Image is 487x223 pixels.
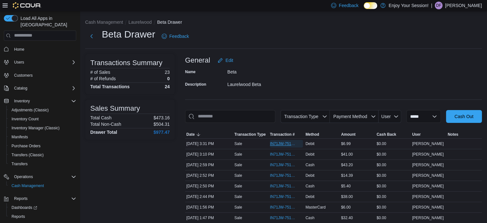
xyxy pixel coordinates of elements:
[341,173,353,178] span: $14.39
[1,58,79,67] button: Users
[375,203,411,211] div: $0.00
[225,57,233,64] span: Edit
[12,71,76,79] span: Customers
[85,30,98,43] button: Next
[1,97,79,106] button: Inventory
[6,212,79,221] button: Reports
[12,58,76,66] span: Users
[234,152,242,157] p: Sale
[1,84,79,93] button: Catalog
[185,172,233,179] div: [DATE] 2:52 PM
[270,140,303,148] button: IN71JW-7512178
[12,97,76,105] span: Inventory
[6,115,79,124] button: Inventory Count
[435,2,442,9] div: Dylan Fisher
[341,132,355,137] span: Amount
[234,173,242,178] p: Sale
[185,69,196,74] label: Name
[341,184,351,189] span: $5.40
[12,152,44,158] span: Transfers (Classic)
[14,174,33,179] span: Operations
[12,107,49,113] span: Adjustments (Classic)
[215,54,236,67] button: Edit
[9,133,30,141] a: Manifests
[375,214,411,222] div: $0.00
[90,122,121,127] h6: Total Non-Cash
[305,194,314,199] span: Debit
[85,19,482,27] nav: An example of EuiBreadcrumbs
[270,215,296,220] span: IN71JW-7511622
[185,131,233,138] button: Date
[234,184,242,189] p: Sale
[185,193,233,201] div: [DATE] 2:44 PM
[12,125,60,131] span: Inventory Manager (Classic)
[9,106,76,114] span: Adjustments (Classic)
[9,115,76,123] span: Inventory Count
[12,58,27,66] button: Users
[270,150,303,158] button: IN71JW-7512032
[153,115,170,120] p: $473.16
[375,182,411,190] div: $0.00
[381,114,391,119] span: User
[412,194,444,199] span: [PERSON_NAME]
[227,67,313,74] div: Beta
[9,124,62,132] a: Inventory Manager (Classic)
[446,110,482,123] button: Cash Out
[305,205,326,210] span: MasterCard
[9,142,76,150] span: Purchase Orders
[90,70,110,75] h6: # of Sales
[270,162,296,167] span: IN71JW-7511976
[6,106,79,115] button: Adjustments (Classic)
[341,205,351,210] span: $6.00
[12,161,28,167] span: Transfers
[185,161,233,169] div: [DATE] 2:59 PM
[1,172,79,181] button: Operations
[12,84,76,92] span: Catalog
[9,106,51,114] a: Adjustments (Classic)
[270,161,303,169] button: IN71JW-7511976
[12,46,27,53] a: Home
[12,45,76,53] span: Home
[234,215,242,220] p: Sale
[333,114,367,119] span: Payment Method
[305,141,314,146] span: Debit
[102,28,155,41] h1: Beta Drawer
[9,133,76,141] span: Manifests
[6,159,79,168] button: Transfers
[436,2,441,9] span: DF
[270,205,296,210] span: IN71JW-7511666
[9,213,28,220] a: Reports
[6,142,79,150] button: Purchase Orders
[12,195,76,202] span: Reports
[12,97,32,105] button: Inventory
[305,173,314,178] span: Debit
[389,2,429,9] p: Enjoy Your Session!
[6,150,79,159] button: Transfers (Classic)
[270,214,303,222] button: IN71JW-7511622
[6,124,79,133] button: Inventory Manager (Classic)
[234,132,266,137] span: Transaction Type
[14,73,33,78] span: Customers
[14,47,24,52] span: Home
[270,141,296,146] span: IN71JW-7512178
[12,143,41,149] span: Purchase Orders
[375,140,411,148] div: $0.00
[270,132,295,137] span: Transaction #
[90,115,111,120] h6: Total Cash
[412,132,421,137] span: User
[234,194,242,199] p: Sale
[270,173,296,178] span: IN71JW-7511946
[341,152,353,157] span: $41.00
[128,20,151,25] button: Laurelwood
[375,131,411,138] button: Cash Back
[6,203,79,212] a: Dashboards
[185,214,233,222] div: [DATE] 1:47 PM
[341,215,353,220] span: $32.40
[90,130,117,135] h4: Drawer Total
[90,59,162,67] h3: Transactions Summary
[270,184,296,189] span: IN71JW-7511936
[341,141,351,146] span: $6.99
[9,151,46,159] a: Transfers (Classic)
[12,134,28,140] span: Manifests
